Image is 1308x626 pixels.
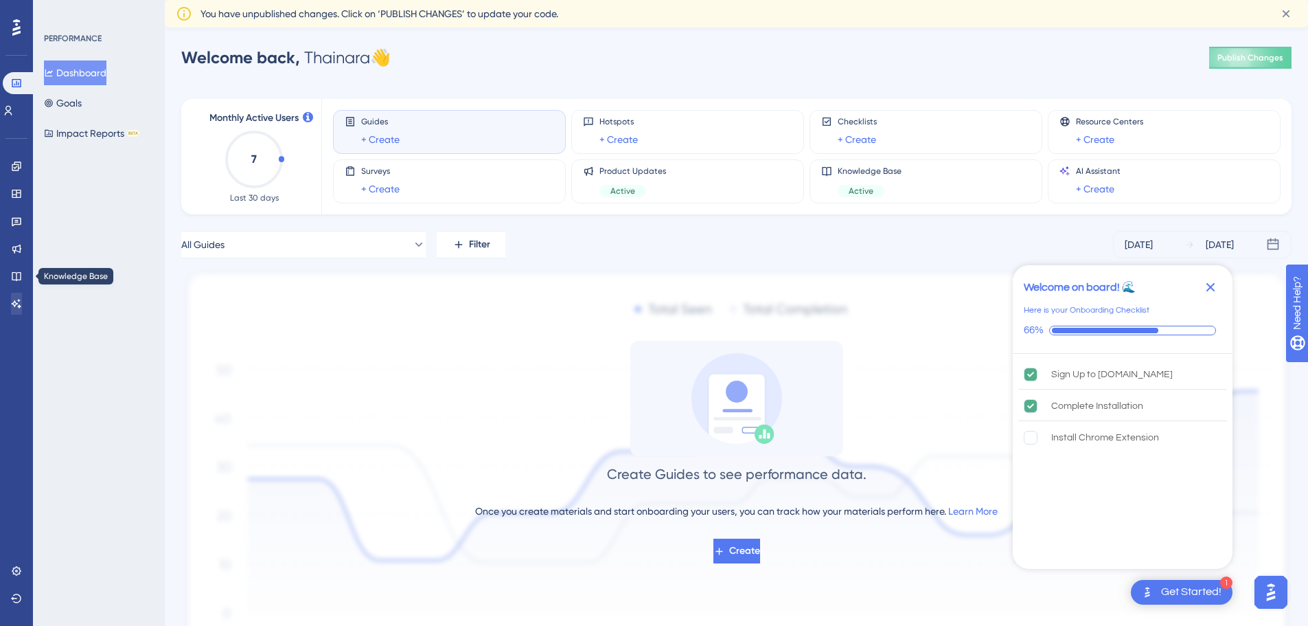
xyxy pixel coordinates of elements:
span: Checklists [838,116,877,127]
div: 66% [1024,324,1044,337]
div: [DATE] [1125,236,1153,253]
button: All Guides [181,231,426,258]
span: Surveys [361,166,400,177]
img: launcher-image-alternative-text [1139,584,1156,601]
span: Guides [361,116,400,127]
div: BETA [127,130,139,137]
span: Hotspots [599,116,638,127]
a: + Create [361,181,400,197]
button: Impact ReportsBETA [44,121,139,146]
span: AI Assistant [1076,166,1121,177]
span: Filter [469,236,490,253]
a: + Create [838,131,876,148]
button: Filter [437,231,505,258]
div: Open Get Started! checklist, remaining modules: 1 [1131,580,1232,605]
div: Complete Installation [1051,398,1143,414]
div: Welcome on board! 🌊 [1024,279,1136,295]
div: 1 [1220,577,1232,589]
div: Checklist Container [1013,265,1232,569]
div: Install Chrome Extension [1051,429,1159,446]
div: Thainara 👋 [181,47,391,69]
iframe: UserGuiding AI Assistant Launcher [1250,572,1292,613]
div: Sign Up to [DOMAIN_NAME] [1051,366,1173,383]
a: + Create [599,131,638,148]
a: + Create [1076,131,1114,148]
button: Goals [44,91,82,115]
span: Resource Centers [1076,116,1143,127]
div: PERFORMANCE [44,33,102,44]
span: Active [610,186,635,197]
div: Checklist items [1013,354,1232,566]
div: [DATE] [1206,236,1234,253]
text: 7 [251,153,257,166]
div: Install Chrome Extension is incomplete. [1018,423,1227,453]
span: You have unpublished changes. Click on ‘PUBLISH CHANGES’ to update your code. [200,5,558,22]
span: Monthly Active Users [209,110,299,126]
div: Complete Installation is complete. [1018,391,1227,421]
button: Dashboard [44,60,106,85]
a: Learn More [948,506,998,517]
div: Sign Up to UserGuiding.com is complete. [1018,359,1227,390]
div: Create Guides to see performance data. [607,465,867,484]
span: All Guides [181,236,225,253]
div: Once you create materials and start onboarding your users, you can track how your materials perfo... [475,503,998,519]
div: Here is your Onboarding Checklist [1024,304,1149,317]
span: Knowledge Base [838,166,902,177]
div: Close Checklist [1200,276,1221,298]
span: Last 30 days [230,192,279,203]
span: Product Updates [599,166,666,177]
button: Create [713,539,760,563]
a: + Create [361,131,400,148]
span: Create [729,543,760,559]
span: Publish Changes [1217,52,1283,63]
div: Get Started! [1161,585,1221,600]
div: Checklist progress: 66% [1024,324,1221,337]
span: Need Help? [32,3,86,20]
span: Active [849,186,873,197]
span: Welcome back, [181,47,300,67]
button: Publish Changes [1209,47,1292,69]
a: + Create [1076,181,1114,197]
